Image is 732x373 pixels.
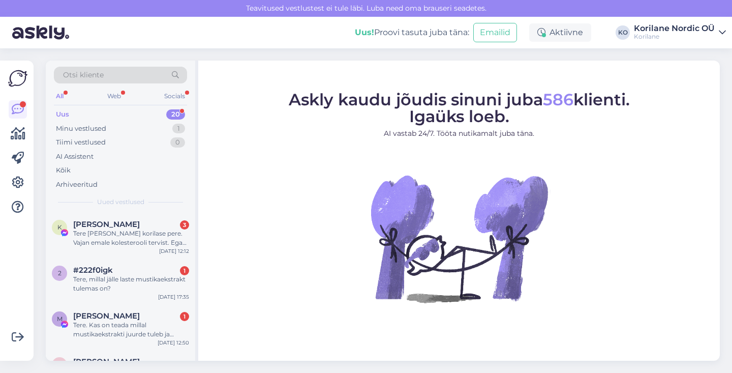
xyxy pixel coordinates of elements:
[73,275,189,293] div: Tere, millal jälle laste mustikaekstrakt tulemas on?
[54,90,66,103] div: All
[73,220,140,229] span: Kristi Trei-Mesilov
[289,89,630,126] span: Askly kaudu jõudis sinuni juba klienti. Igaüks loeb.
[56,180,98,190] div: Arhiveeritud
[543,89,573,109] span: 586
[355,26,469,39] div: Proovi tasuta juba täna:
[172,124,185,134] div: 1
[105,90,123,103] div: Web
[97,197,144,207] span: Uued vestlused
[529,23,591,42] div: Aktiivne
[56,109,69,120] div: Uus
[355,27,374,37] b: Uus!
[159,247,189,255] div: [DATE] 12:12
[63,70,104,80] span: Otsi kliente
[158,293,189,301] div: [DATE] 17:35
[616,25,630,40] div: KO
[166,109,185,120] div: 20
[73,266,113,275] span: #222f0igk
[162,90,187,103] div: Socials
[57,315,63,323] span: M
[180,266,189,275] div: 1
[8,69,27,88] img: Askly Logo
[73,321,189,339] div: Tere. Kas on teada millal mustikaekstrakti juurde tuleb ja tellida saab?
[634,33,715,41] div: Korilane
[56,137,106,148] div: Tiimi vestlused
[289,128,630,138] p: AI vastab 24/7. Tööta nutikamalt juba täna.
[73,229,189,247] div: Tere [PERSON_NAME] korilase pere. Vajan emale kolesterooli tervist. Ega teil pole vanavanemate pä...
[634,24,715,33] div: Korilane Nordic OÜ
[56,124,106,134] div: Minu vestlused
[56,152,94,162] div: AI Assistent
[57,223,62,231] span: K
[158,339,189,347] div: [DATE] 12:50
[58,269,62,277] span: 2
[473,23,517,42] button: Emailid
[73,311,140,321] span: Marianne Voika
[634,24,726,41] a: Korilane Nordic OÜKorilane
[368,147,551,330] img: No Chat active
[180,312,189,321] div: 1
[56,165,71,176] div: Kõik
[170,137,185,148] div: 0
[73,357,140,366] span: Anne Otto
[180,220,189,229] div: 3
